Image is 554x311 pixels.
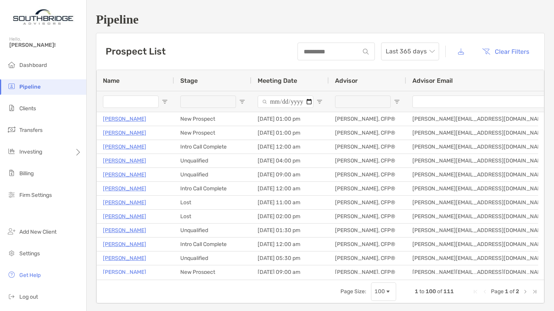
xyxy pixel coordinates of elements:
span: Stage [180,77,198,84]
span: 1 [415,288,418,295]
a: [PERSON_NAME] [103,198,146,207]
div: [PERSON_NAME], CFP® [329,154,406,167]
div: New Prospect [174,265,251,279]
h3: Prospect List [106,46,166,57]
div: [PERSON_NAME], CFP® [329,140,406,154]
span: Dashboard [19,62,47,68]
a: [PERSON_NAME] [103,114,146,124]
a: [PERSON_NAME] [103,170,146,179]
img: pipeline icon [7,82,16,91]
a: [PERSON_NAME] [103,226,146,235]
div: Next Page [522,289,528,295]
a: [PERSON_NAME] [103,156,146,166]
div: [DATE] 01:00 pm [251,126,329,140]
div: [DATE] 01:30 pm [251,224,329,237]
div: First Page [472,289,479,295]
span: Name [103,77,120,84]
input: Meeting Date Filter Input [258,96,313,108]
a: [PERSON_NAME] [103,184,146,193]
span: 111 [443,288,454,295]
div: 100 [374,288,385,295]
div: Previous Page [482,289,488,295]
span: Get Help [19,272,41,279]
div: Unqualified [174,168,251,181]
div: [DATE] 12:00 am [251,238,329,251]
span: Settings [19,250,40,257]
div: Page Size: [340,288,366,295]
span: Meeting Date [258,77,297,84]
div: Unqualified [174,154,251,167]
span: Advisor Email [412,77,453,84]
div: [DATE] 09:00 am [251,168,329,181]
span: of [437,288,442,295]
div: [PERSON_NAME], CFP® [329,196,406,209]
div: Intro Call Complete [174,182,251,195]
img: logout icon [7,292,16,301]
div: [PERSON_NAME], CFP® [329,126,406,140]
div: [DATE] 04:00 pm [251,154,329,167]
img: input icon [363,49,369,55]
button: Clear Filters [476,43,535,60]
span: Clients [19,105,36,112]
div: Intro Call Complete [174,238,251,251]
img: investing icon [7,147,16,156]
a: [PERSON_NAME] [103,267,146,277]
span: Advisor [335,77,358,84]
div: Lost [174,196,251,209]
img: firm-settings icon [7,190,16,199]
button: Open Filter Menu [239,99,245,105]
div: [PERSON_NAME], CFP® [329,112,406,126]
span: 1 [505,288,508,295]
span: 2 [516,288,519,295]
div: Intro Call Complete [174,140,251,154]
span: Last 365 days [386,43,434,60]
div: Unqualified [174,251,251,265]
img: transfers icon [7,125,16,134]
div: [PERSON_NAME], CFP® [329,168,406,181]
div: [DATE] 09:00 am [251,265,329,279]
h1: Pipeline [96,12,545,27]
a: [PERSON_NAME] [103,142,146,152]
div: New Prospect [174,112,251,126]
img: Zoe Logo [9,3,77,31]
span: 100 [426,288,436,295]
div: [DATE] 01:00 pm [251,112,329,126]
span: Transfers [19,127,43,133]
div: [PERSON_NAME], CFP® [329,251,406,265]
a: [PERSON_NAME] [103,239,146,249]
div: Unqualified [174,224,251,237]
span: [PERSON_NAME]! [9,42,82,48]
a: [PERSON_NAME] [103,212,146,221]
span: Firm Settings [19,192,52,198]
div: [DATE] 12:00 am [251,182,329,195]
div: Lost [174,210,251,223]
div: [DATE] 12:00 am [251,140,329,154]
span: Pipeline [19,84,41,90]
div: [PERSON_NAME], CFP® [329,238,406,251]
a: [PERSON_NAME] [103,253,146,263]
span: Investing [19,149,42,155]
span: Page [491,288,504,295]
div: [PERSON_NAME], CFP® [329,224,406,237]
button: Open Filter Menu [162,99,168,105]
img: add_new_client icon [7,227,16,236]
input: Name Filter Input [103,96,159,108]
div: [DATE] 02:00 pm [251,210,329,223]
div: Page Size [371,282,396,301]
div: New Prospect [174,126,251,140]
img: billing icon [7,168,16,178]
span: Add New Client [19,229,56,235]
div: [PERSON_NAME], CFP® [329,210,406,223]
div: [PERSON_NAME], CFP® [329,182,406,195]
div: [PERSON_NAME], CFP® [329,265,406,279]
span: Billing [19,170,34,177]
span: Log out [19,294,38,300]
button: Open Filter Menu [316,99,323,105]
